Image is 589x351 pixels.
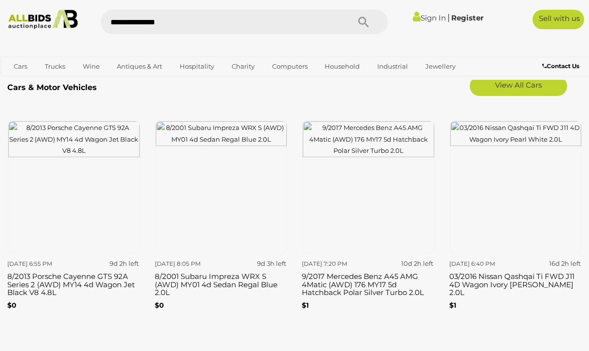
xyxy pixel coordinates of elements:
a: Sign In [413,13,446,22]
button: Search [339,10,388,34]
img: 8/2013 Porsche Cayenne GTS 92A Series 2 (AWD) MY14 4d Wagon Jet Black V8 4.8L [8,121,140,253]
a: Wine [76,58,106,74]
div: [DATE] 6:55 PM [7,259,71,269]
a: Sports [43,74,76,91]
strong: 10d 2h left [401,259,433,267]
a: [DATE] 6:55 PM 9d 2h left 8/2013 Porsche Cayenne GTS 92A Series 2 (AWD) MY14 4d Wagon Jet Black V... [7,120,140,321]
a: [DATE] 8:05 PM 9d 3h left 8/2001 Subaru Impreza WRX S (AWD) MY01 4d Sedan Regal Blue 2.0L $0 [155,120,288,321]
a: [DATE] 6:40 PM 16d 2h left 03/2016 Nissan Qashqai Ti FWD J11 4D Wagon Ivory [PERSON_NAME] 2.0L $1 [449,120,582,321]
a: Register [451,13,483,22]
a: Trucks [38,58,72,74]
b: $1 [449,301,456,310]
b: $1 [302,301,309,310]
a: Hospitality [173,58,221,74]
img: 8/2001 Subaru Impreza WRX S (AWD) MY01 4d Sedan Regal Blue 2.0L [155,121,288,253]
img: 03/2016 Nissan Qashqai Ti FWD J11 4D Wagon Ivory Pearl White 2.0L [450,121,582,253]
a: Industrial [371,58,414,74]
div: [DATE] 8:05 PM [155,259,219,269]
a: Antiques & Art [110,58,168,74]
div: [DATE] 6:40 PM [449,259,513,269]
a: Office [7,74,38,91]
b: Contact Us [542,62,579,70]
a: Computers [266,58,314,74]
a: Jewellery [419,58,462,74]
img: 9/2017 Mercedes Benz A45 AMG 4Matic (AWD) 176 MY17 5d Hatchback Polar Silver Turbo 2.0L [302,121,435,253]
a: [DATE] 7:20 PM 10d 2h left 9/2017 Mercedes Benz A45 AMG 4Matic (AWD) 176 MY17 5d Hatchback Polar ... [302,120,435,321]
a: Sell with us [533,10,584,29]
strong: 16d 2h left [549,259,581,267]
span: | [447,12,450,23]
a: Contact Us [542,61,582,72]
h3: 03/2016 Nissan Qashqai Ti FWD J11 4D Wagon Ivory [PERSON_NAME] 2.0L [449,270,582,297]
strong: 9d 2h left [110,259,139,267]
h3: 8/2001 Subaru Impreza WRX S (AWD) MY01 4d Sedan Regal Blue 2.0L [155,270,288,297]
div: [DATE] 7:20 PM [302,259,366,269]
a: [GEOGRAPHIC_DATA] [81,74,163,91]
b: $0 [7,301,17,310]
img: Allbids.com.au [4,10,82,29]
a: Cars [7,58,34,74]
h3: 9/2017 Mercedes Benz A45 AMG 4Matic (AWD) 176 MY17 5d Hatchback Polar Silver Turbo 2.0L [302,270,435,297]
strong: 9d 3h left [257,259,286,267]
h3: 8/2013 Porsche Cayenne GTS 92A Series 2 (AWD) MY14 4d Wagon Jet Black V8 4.8L [7,270,140,297]
a: Household [318,58,366,74]
b: Cars & Motor Vehicles [7,83,97,92]
b: $0 [155,301,164,310]
a: View All Cars [470,76,567,96]
a: Charity [225,58,261,74]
